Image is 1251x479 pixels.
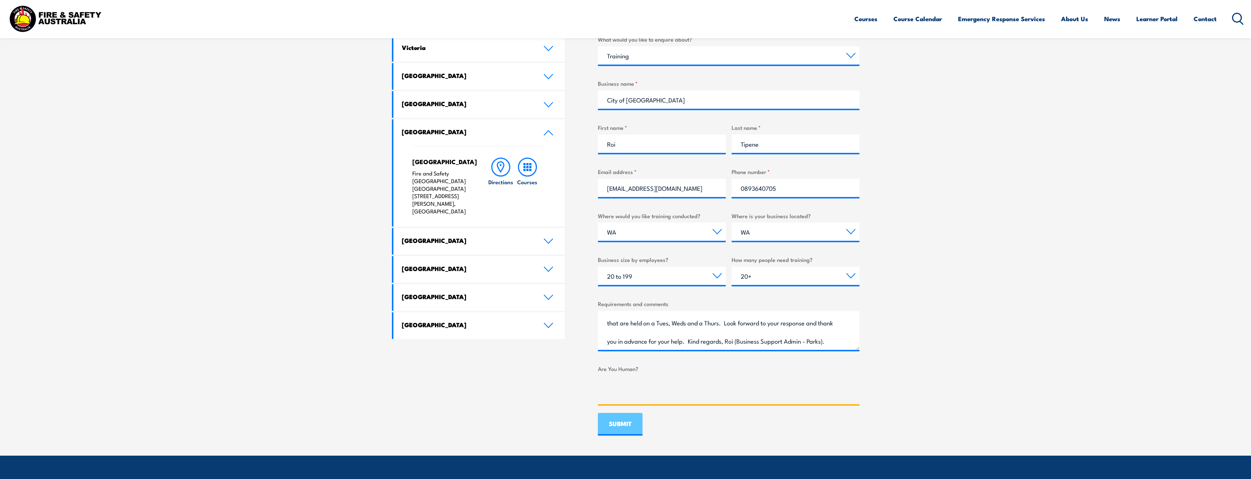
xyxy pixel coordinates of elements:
label: Where is your business located? [732,212,859,220]
a: Courses [854,9,877,28]
h6: Directions [488,178,513,186]
h4: [GEOGRAPHIC_DATA] [412,158,473,166]
iframe: reCAPTCHA [598,376,709,404]
a: Contact [1194,9,1217,28]
label: Email address [598,167,726,176]
a: [GEOGRAPHIC_DATA] [393,228,565,255]
p: Fire and Safety [GEOGRAPHIC_DATA] [GEOGRAPHIC_DATA] [STREET_ADDRESS][PERSON_NAME], [GEOGRAPHIC_DATA] [412,170,473,215]
label: Business size by employees? [598,255,726,264]
label: What would you like to enquire about? [598,35,859,43]
label: Requirements and comments [598,300,859,308]
a: [GEOGRAPHIC_DATA] [393,91,565,118]
a: About Us [1061,9,1088,28]
h4: [GEOGRAPHIC_DATA] [402,264,533,273]
h4: [GEOGRAPHIC_DATA] [402,236,533,244]
label: Where would you like training conducted? [598,212,726,220]
h4: [GEOGRAPHIC_DATA] [402,321,533,329]
a: Emergency Response Services [958,9,1045,28]
label: Are You Human? [598,364,859,373]
a: Directions [488,158,514,215]
label: First name [598,123,726,132]
label: Last name [732,123,859,132]
h4: [GEOGRAPHIC_DATA] [402,293,533,301]
a: [GEOGRAPHIC_DATA] [393,312,565,339]
label: Phone number [732,167,859,176]
a: News [1104,9,1120,28]
h4: [GEOGRAPHIC_DATA] [402,100,533,108]
h4: [GEOGRAPHIC_DATA] [402,128,533,136]
a: Learner Portal [1136,9,1178,28]
a: [GEOGRAPHIC_DATA] [393,119,565,146]
h6: Courses [517,178,537,186]
a: Course Calendar [893,9,942,28]
h4: [GEOGRAPHIC_DATA] [402,72,533,80]
input: SUBMIT [598,413,642,436]
a: [GEOGRAPHIC_DATA] [393,63,565,90]
h4: Victoria [402,43,533,51]
a: Courses [514,158,541,215]
a: [GEOGRAPHIC_DATA] [393,256,565,283]
a: Victoria [393,35,565,62]
label: Business name [598,79,859,88]
label: How many people need training? [732,255,859,264]
a: [GEOGRAPHIC_DATA] [393,284,565,311]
